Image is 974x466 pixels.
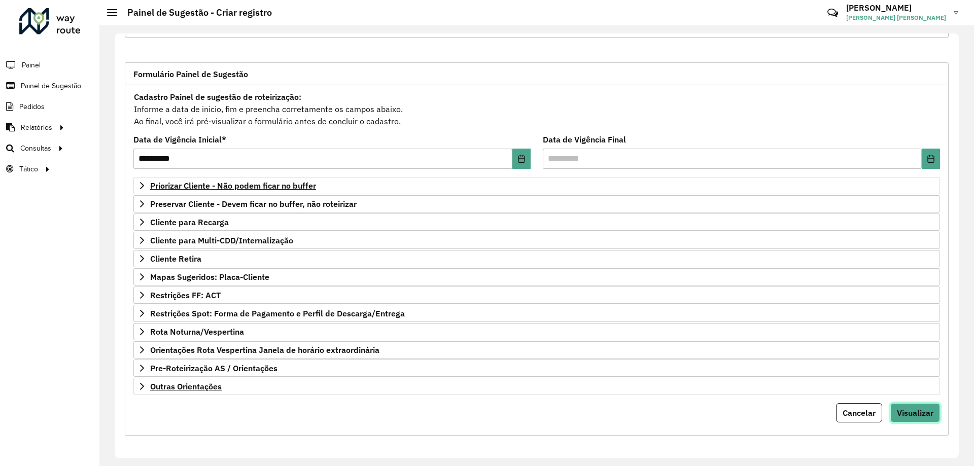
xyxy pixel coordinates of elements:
[846,3,946,13] h3: [PERSON_NAME]
[150,291,221,299] span: Restrições FF: ACT
[922,149,940,169] button: Choose Date
[133,133,226,146] label: Data de Vigência Inicial
[133,195,940,212] a: Preservar Cliente - Devem ficar no buffer, não roteirizar
[133,341,940,359] a: Orientações Rota Vespertina Janela de horário extraordinária
[150,182,316,190] span: Priorizar Cliente - Não podem ficar no buffer
[20,143,51,154] span: Consultas
[134,92,301,102] strong: Cadastro Painel de sugestão de roteirização:
[543,133,626,146] label: Data de Vigência Final
[150,236,293,244] span: Cliente para Multi-CDD/Internalização
[512,149,531,169] button: Choose Date
[133,250,940,267] a: Cliente Retira
[843,408,876,418] span: Cancelar
[897,408,933,418] span: Visualizar
[19,101,45,112] span: Pedidos
[890,403,940,422] button: Visualizar
[133,177,940,194] a: Priorizar Cliente - Não podem ficar no buffer
[133,378,940,395] a: Outras Orientações
[822,2,844,24] a: Contato Rápido
[150,309,405,317] span: Restrições Spot: Forma de Pagamento e Perfil de Descarga/Entrega
[133,90,940,128] div: Informe a data de inicio, fim e preencha corretamente os campos abaixo. Ao final, você irá pré-vi...
[150,200,357,208] span: Preservar Cliente - Devem ficar no buffer, não roteirizar
[133,323,940,340] a: Rota Noturna/Vespertina
[133,70,248,78] span: Formulário Painel de Sugestão
[150,273,269,281] span: Mapas Sugeridos: Placa-Cliente
[150,346,379,354] span: Orientações Rota Vespertina Janela de horário extraordinária
[133,360,940,377] a: Pre-Roteirização AS / Orientações
[150,364,277,372] span: Pre-Roteirização AS / Orientações
[150,218,229,226] span: Cliente para Recarga
[21,122,52,133] span: Relatórios
[150,328,244,336] span: Rota Noturna/Vespertina
[133,286,940,304] a: Restrições FF: ACT
[133,268,940,285] a: Mapas Sugeridos: Placa-Cliente
[133,305,940,322] a: Restrições Spot: Forma de Pagamento e Perfil de Descarga/Entrega
[21,81,81,91] span: Painel de Sugestão
[133,232,940,249] a: Cliente para Multi-CDD/Internalização
[117,7,272,18] h2: Painel de Sugestão - Criar registro
[22,60,41,70] span: Painel
[133,213,940,231] a: Cliente para Recarga
[846,13,946,22] span: [PERSON_NAME] [PERSON_NAME]
[150,255,201,263] span: Cliente Retira
[836,403,882,422] button: Cancelar
[150,382,222,390] span: Outras Orientações
[19,164,38,174] span: Tático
